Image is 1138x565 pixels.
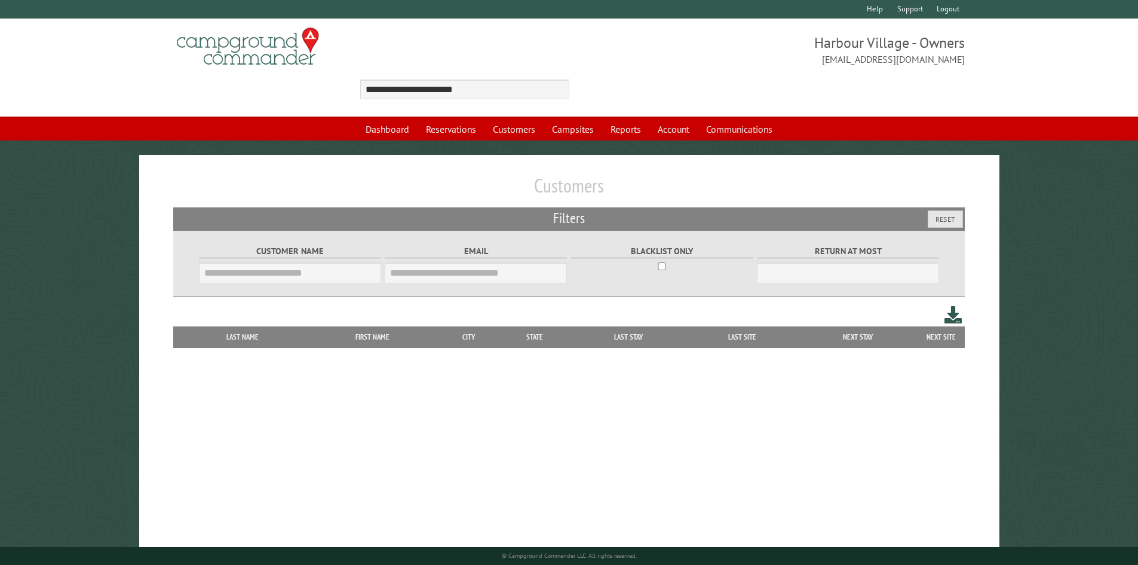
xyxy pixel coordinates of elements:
[571,326,686,348] th: Last Stay
[917,326,965,348] th: Next Site
[439,326,498,348] th: City
[486,118,542,141] a: Customers
[699,118,780,141] a: Communications
[419,118,483,141] a: Reservations
[603,118,648,141] a: Reports
[173,207,965,230] h2: Filters
[306,326,439,348] th: First Name
[569,33,965,66] span: Harbour Village - Owners [EMAIL_ADDRESS][DOMAIN_NAME]
[173,174,965,207] h1: Customers
[686,326,798,348] th: Last Site
[498,326,572,348] th: State
[944,304,962,326] a: Download this customer list (.csv)
[757,245,939,258] label: Return at most
[179,326,306,348] th: Last Name
[545,118,601,141] a: Campsites
[928,210,963,228] button: Reset
[199,245,381,258] label: Customer Name
[358,118,416,141] a: Dashboard
[651,118,697,141] a: Account
[571,245,753,258] label: Blacklist only
[385,245,567,258] label: Email
[799,326,918,348] th: Next Stay
[502,552,637,560] small: © Campground Commander LLC. All rights reserved.
[173,23,323,70] img: Campground Commander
